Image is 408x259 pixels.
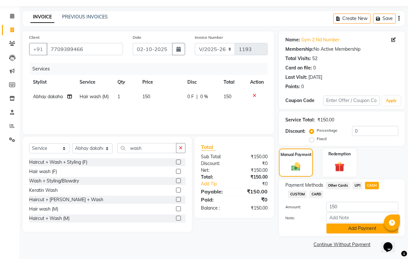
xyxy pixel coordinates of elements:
div: ₹0 [234,196,272,203]
div: Haircut + [PERSON_NAME] + Wash [29,196,103,203]
span: 150 [142,94,150,99]
div: 0 [301,83,304,90]
div: Discount: [285,128,305,135]
div: Sub Total: [196,153,234,160]
span: 150 [224,94,231,99]
button: +91 [29,43,47,55]
span: Payment Methods [285,182,323,189]
div: ₹150.00 [234,174,272,181]
div: Membership: [285,46,314,53]
th: Service [76,75,114,89]
th: Disc [183,75,220,89]
div: Haircut + Wash + Styling (F) [29,159,87,166]
label: Invoice Number [195,35,223,40]
div: Net: [196,167,234,174]
div: Hair wash (F) [29,168,57,175]
a: PREVIOUS INVOICES [62,14,108,20]
th: Total [220,75,246,89]
iframe: chat widget [381,233,402,253]
button: Save [373,14,396,24]
span: CUSTOM [288,191,307,198]
div: Last Visit: [285,74,307,81]
span: 0 % [200,93,208,100]
label: Note: [281,215,321,221]
label: Redemption [328,151,351,157]
a: Continue Without Payment [280,241,403,248]
th: Stylist [29,75,76,89]
th: Price [138,75,183,89]
input: Amount [326,202,398,212]
div: Card on file: [285,65,312,71]
input: Search or Scan [117,143,176,153]
input: Enter Offer / Coupon Code [323,96,380,106]
input: Search by Name/Mobile/Email/Code [47,43,123,55]
div: No Active Membership [285,46,398,53]
div: Service Total: [285,117,315,123]
span: Abhay dakaha [33,94,63,99]
span: CASH [365,182,379,189]
div: ₹150.00 [234,153,272,160]
img: _gift.svg [332,161,347,173]
button: Add Payment [326,223,398,233]
div: Balance : [196,205,234,212]
button: Create New [333,14,370,24]
div: [DATE] [308,74,322,81]
div: Haircut + Wash (M) [29,215,70,222]
span: UPI [352,182,362,189]
div: ₹0 [241,181,272,187]
div: Keratin Wash [29,187,58,194]
button: Apply [382,96,401,106]
div: Coupon Code [285,97,323,104]
label: Amount: [281,204,321,210]
div: Hair wash (M) [29,206,58,212]
div: Discount: [196,160,234,167]
div: Total Visits: [285,55,311,62]
span: Hair wash (M) [80,94,109,99]
div: Total: [196,174,234,181]
div: ₹150.00 [234,167,272,174]
a: INVOICE [30,11,54,23]
label: Percentage [317,128,337,133]
span: 1 [117,94,120,99]
label: Date [133,35,141,40]
a: Gym 2 Nd Number [301,36,339,43]
span: Total [201,144,216,150]
label: Manual Payment [281,152,312,158]
span: CARD [309,191,323,198]
div: Payable: [196,188,234,195]
span: 0 F [187,93,194,100]
a: Add Tip [196,181,241,187]
div: Services [30,63,272,75]
img: _cash.svg [289,161,303,172]
label: Fixed [317,136,326,142]
div: ₹150.00 [317,117,334,123]
th: Qty [114,75,139,89]
div: Points: [285,83,300,90]
th: Action [246,75,268,89]
span: Other Cards [326,182,350,189]
div: Name: [285,36,300,43]
div: 0 [313,65,316,71]
input: Add Note [326,212,398,223]
span: | [196,93,198,100]
div: Wash + Styling/Blowdry [29,178,79,184]
label: Client [29,35,39,40]
div: ₹150.00 [234,188,272,195]
div: 52 [312,55,317,62]
div: ₹150.00 [234,205,272,212]
div: Paid: [196,196,234,203]
div: ₹0 [234,160,272,167]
